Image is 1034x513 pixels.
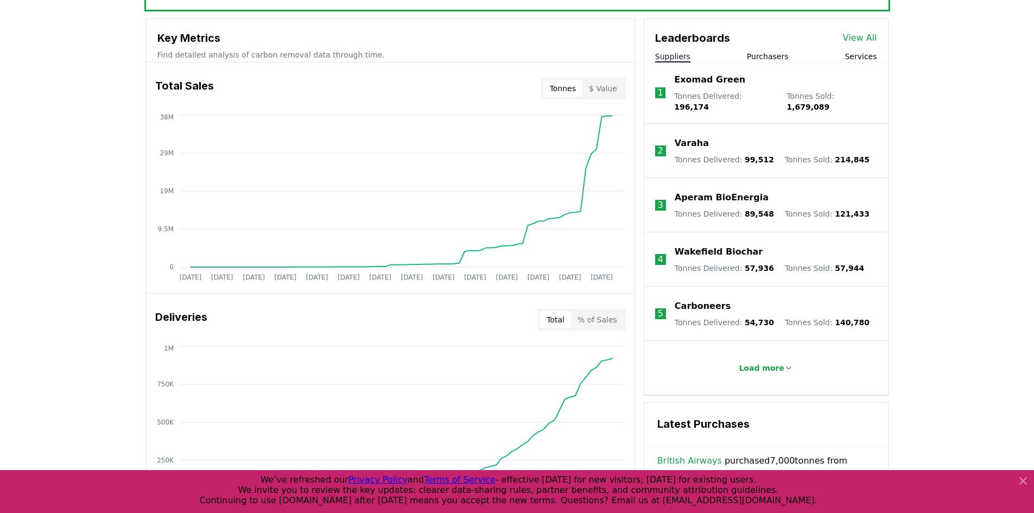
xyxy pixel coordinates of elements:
[786,103,829,111] span: 1,679,089
[496,274,518,281] tspan: [DATE]
[571,311,624,328] button: % of Sales
[401,274,423,281] tspan: [DATE]
[675,208,774,219] p: Tonnes Delivered :
[785,317,870,328] p: Tonnes Sold :
[559,274,581,281] tspan: [DATE]
[338,274,360,281] tspan: [DATE]
[675,263,774,274] p: Tonnes Delivered :
[543,80,582,97] button: Tonnes
[157,381,174,388] tspan: 750K
[835,318,870,327] span: 140,780
[179,274,201,281] tspan: [DATE]
[657,454,722,467] a: British Airways
[845,51,877,62] button: Services
[785,208,870,219] p: Tonnes Sold :
[835,155,870,164] span: 214,845
[674,91,776,112] p: Tonnes Delivered :
[211,274,233,281] tspan: [DATE]
[658,253,663,266] p: 4
[658,144,663,157] p: 2
[160,187,174,195] tspan: 19M
[785,263,864,274] p: Tonnes Sold :
[745,155,774,164] span: 99,512
[657,86,663,99] p: 1
[169,263,174,271] tspan: 0
[675,245,763,258] a: Wakefield Biochar
[155,78,214,99] h3: Total Sales
[157,419,174,426] tspan: 500K
[306,274,328,281] tspan: [DATE]
[655,30,730,46] h3: Leaderboards
[582,80,624,97] button: $ Value
[835,264,864,273] span: 57,944
[369,274,391,281] tspan: [DATE]
[657,416,875,432] h3: Latest Purchases
[674,103,709,111] span: 196,174
[675,191,769,204] a: Aperam BioEnergia
[157,30,624,46] h3: Key Metrics
[675,317,774,328] p: Tonnes Delivered :
[591,274,613,281] tspan: [DATE]
[675,300,731,313] a: Carboneers
[157,457,174,464] tspan: 250K
[274,274,296,281] tspan: [DATE]
[160,113,174,121] tspan: 38M
[243,274,265,281] tspan: [DATE]
[730,357,802,379] button: Load more
[674,73,745,86] a: Exomad Green
[657,454,875,480] span: purchased 7,000 tonnes from
[157,49,624,60] p: Find detailed analysis of carbon removal data through time.
[655,51,690,62] button: Suppliers
[155,309,207,331] h3: Deliveries
[657,467,699,480] a: Planetary
[745,210,774,218] span: 89,548
[785,154,870,165] p: Tonnes Sold :
[675,154,774,165] p: Tonnes Delivered :
[739,363,784,373] p: Load more
[745,264,774,273] span: 57,936
[658,199,663,212] p: 3
[157,225,173,233] tspan: 9.5M
[160,149,174,157] tspan: 29M
[745,318,774,327] span: 54,730
[843,31,877,45] a: View All
[527,274,549,281] tspan: [DATE]
[164,345,174,352] tspan: 1M
[786,91,877,112] p: Tonnes Sold :
[432,274,454,281] tspan: [DATE]
[675,137,709,150] a: Varaha
[835,210,870,218] span: 121,433
[540,311,571,328] button: Total
[658,307,663,320] p: 5
[747,51,789,62] button: Purchasers
[464,274,486,281] tspan: [DATE]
